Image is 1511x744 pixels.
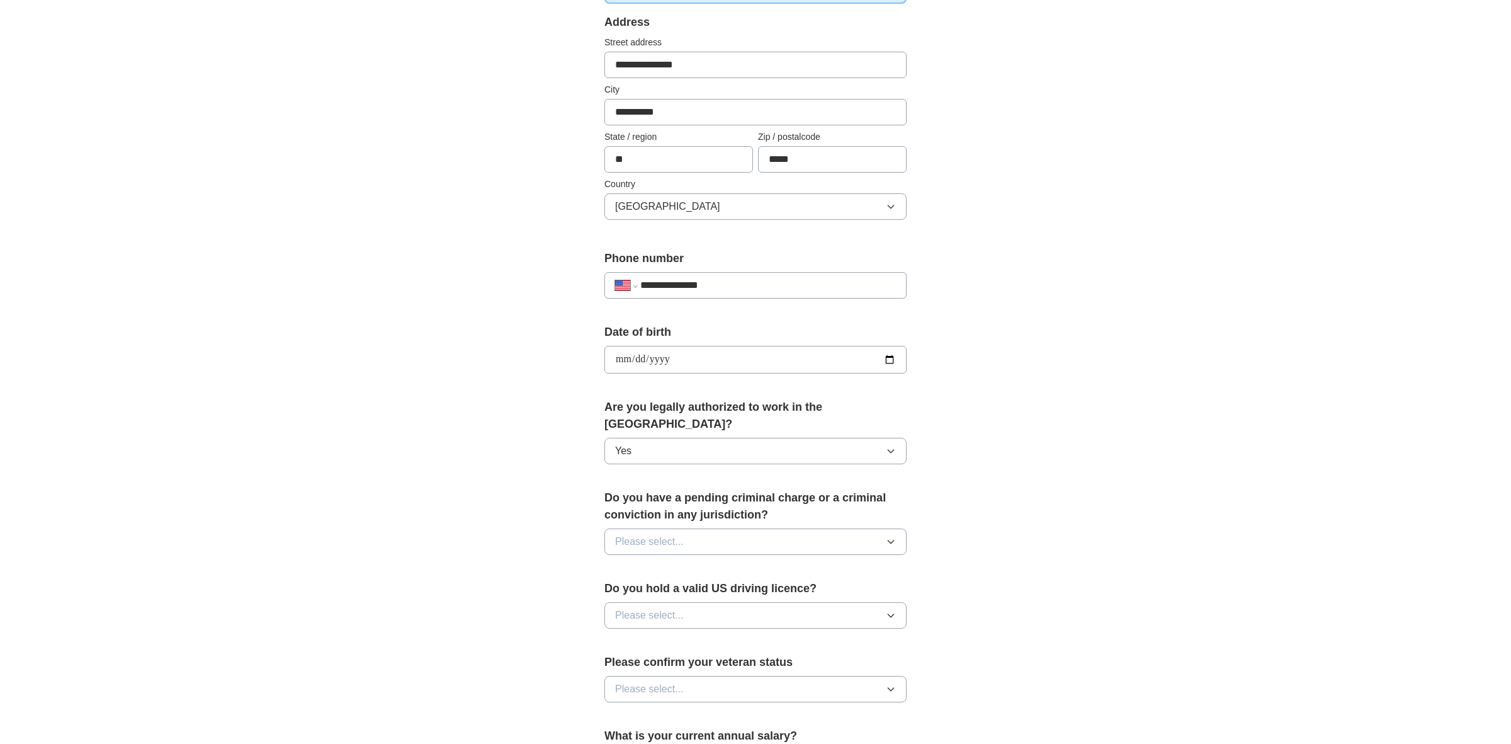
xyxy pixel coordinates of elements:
[604,489,907,524] label: Do you have a pending criminal charge or a criminal conviction in any jurisdiction?
[604,130,753,144] label: State / region
[604,324,907,341] label: Date of birth
[604,399,907,433] label: Are you legally authorized to work in the [GEOGRAPHIC_DATA]?
[615,682,684,697] span: Please select...
[615,608,684,623] span: Please select...
[615,199,720,214] span: [GEOGRAPHIC_DATA]
[604,602,907,629] button: Please select...
[604,36,907,49] label: Street address
[604,14,907,31] div: Address
[604,529,907,555] button: Please select...
[604,193,907,220] button: [GEOGRAPHIC_DATA]
[604,438,907,464] button: Yes
[758,130,907,144] label: Zip / postalcode
[604,250,907,267] label: Phone number
[604,178,907,191] label: Country
[615,534,684,549] span: Please select...
[604,676,907,702] button: Please select...
[615,444,631,459] span: Yes
[604,654,907,671] label: Please confirm your veteran status
[604,83,907,96] label: City
[604,580,907,597] label: Do you hold a valid US driving licence?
